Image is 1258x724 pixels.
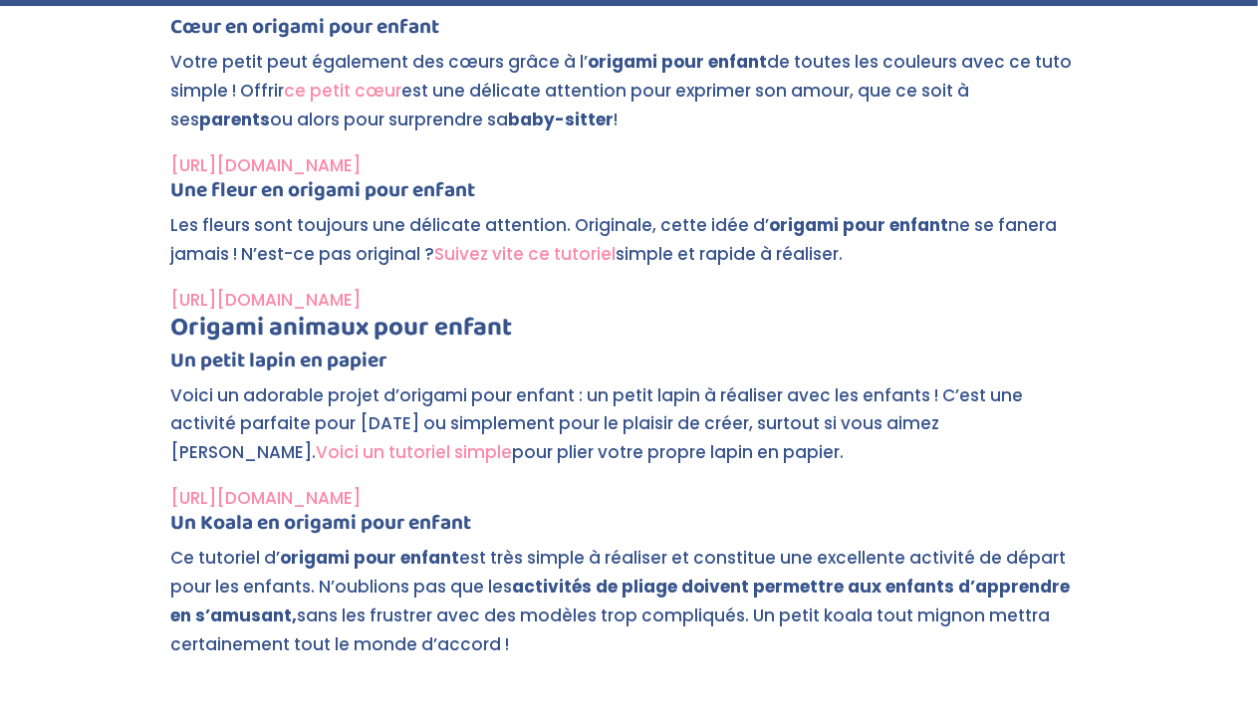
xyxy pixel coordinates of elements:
a: [URL][DOMAIN_NAME] [171,486,362,510]
h4: Cœur en origami pour enfant [171,17,1088,48]
h4: Un Koala en origami pour enfant [171,513,1088,544]
h4: Une fleur en origami pour enfant [171,180,1088,211]
a: Suivez vite ce tutoriel [435,242,617,266]
strong: activités de pliage doivent permettre aux enfants d’apprendre en s’amusant, [171,575,1071,627]
strong: parents [200,108,271,131]
a: [URL][DOMAIN_NAME] [171,153,362,177]
strong: origami pour enfant [770,213,949,237]
a: Voici un tutoriel simple [317,440,513,464]
a: [URL][DOMAIN_NAME] [171,288,362,312]
strong: origami pour enfant [589,50,768,74]
p: Voici un adorable projet d’origami pour enfant : un petit lapin à réaliser avec les enfants ! C’e... [171,381,1088,485]
p: Votre petit peut également des cœurs grâce à l’ de toutes les couleurs avec ce tuto simple ! Offr... [171,48,1088,151]
p: Ce tutoriel d’ est très simple à réaliser et constitue une excellente activité de départ pour les... [171,544,1088,676]
strong: baby-sitter [509,108,615,131]
h3: Origami animaux pour enfant [171,315,1088,351]
h4: Un petit lapin en papier [171,351,1088,381]
a: ce petit cœur [285,79,402,103]
p: Les fleurs sont toujours une délicate attention. Originale, cette idée d’ ne se fanera jamais ! N... [171,211,1088,286]
strong: origami pour enfant [281,546,460,570]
